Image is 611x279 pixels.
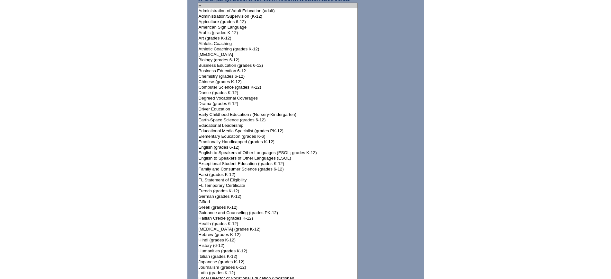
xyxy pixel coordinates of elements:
option: Elementary Education (grades K-6) [198,134,358,139]
option: American Sign Language [198,25,358,30]
option: Computer Science (grades K-12) [198,85,358,90]
option: Biology (grades 6-12) [198,57,358,63]
option: Journalism (grades 6-12) [198,265,358,270]
option: Emotionally Handicapped (grades K-12) [198,139,358,145]
option: Japanese (grades K-12) [198,259,358,265]
option: FL Temporary Certificate [198,183,358,188]
option: History (6-12) [198,243,358,248]
option: Driver Education [198,107,358,112]
option: Hebrew (grades K-12) [198,232,358,238]
option: Agriculture (grades 6-12) [198,19,358,25]
option: German (grades K-12) [198,194,358,199]
option: Administration of Adult Education (adult) [198,8,358,14]
option: FL Statement of Eligibility [198,178,358,183]
option: Italian (grades K-12) [198,254,358,259]
option: Chemistry (grades 6-12) [198,74,358,79]
option: French (grades K-12) [198,188,358,194]
option: Guidance and Counseling (grades PK-12) [198,210,358,216]
option: Family and Consumer Science (grades 6-12) [198,167,358,172]
option: Gifted [198,199,358,205]
option: Early Childhood Education / (Nursery-Kindergarten) [198,112,358,118]
option: Drama (grades 6-12) [198,101,358,107]
option: English to Speakers of Other Languages (ESOL; grades K-12) [198,150,358,156]
option: [MEDICAL_DATA] (grades K-12) [198,227,358,232]
option: Exceptional Student Education (grades K-12) [198,161,358,167]
option: Business Education (grades 6-12) [198,63,358,68]
option: Earth-Space Science (grades 6-12) [198,118,358,123]
option: Degreed Vocational Coverages [198,96,358,101]
option: Hindi (grades K-12) [198,238,358,243]
option: Humanities (grades K-12) [198,248,358,254]
option: Farsi (grades K-12) [198,172,358,178]
option: Athletic Coaching (grades K-12) [198,47,358,52]
option: English (grades 6-12) [198,145,358,150]
option: Chinese (grades K-12) [198,79,358,85]
option: Educational Leadership [198,123,358,128]
option: Business Education 6-12 [198,68,358,74]
option: Athletic Coaching [198,41,358,47]
option: Haitian Creole (grades K-12) [198,216,358,221]
option: Administration/Supervision (K-12) [198,14,358,19]
option: [MEDICAL_DATA] [198,52,358,57]
option: Dance (grades K-12) [198,90,358,96]
option: English to Speakers of Other Languages (ESOL) [198,156,358,161]
option: Latin (grades K-12) [198,270,358,276]
option: -- [198,3,358,8]
option: Greek (grades K-12) [198,205,358,210]
option: Educational Media Specialist (grades PK-12) [198,128,358,134]
option: Health (grades K-12) [198,221,358,227]
option: Arabic (grades K-12) [198,30,358,36]
option: Art (grades K-12) [198,36,358,41]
